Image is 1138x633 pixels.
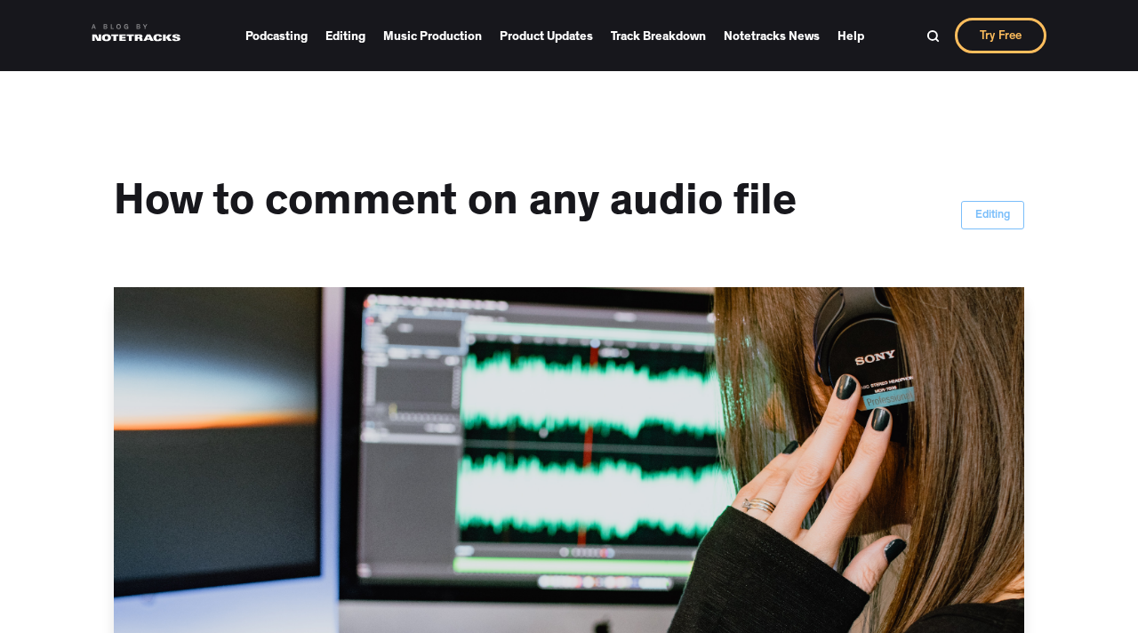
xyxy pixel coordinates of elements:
div: Editing [975,207,1010,225]
a: Editing [325,23,365,49]
a: Try Free [955,18,1046,53]
h1: How to comment on any audio file [114,178,825,234]
a: Notetracks News [724,23,820,49]
img: Search Bar [926,29,940,43]
a: Podcasting [245,23,308,49]
a: Editing [961,201,1024,229]
a: Track Breakdown [611,23,706,49]
a: Music Production [383,23,482,49]
a: Product Updates [500,23,593,49]
a: Help [837,23,864,49]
